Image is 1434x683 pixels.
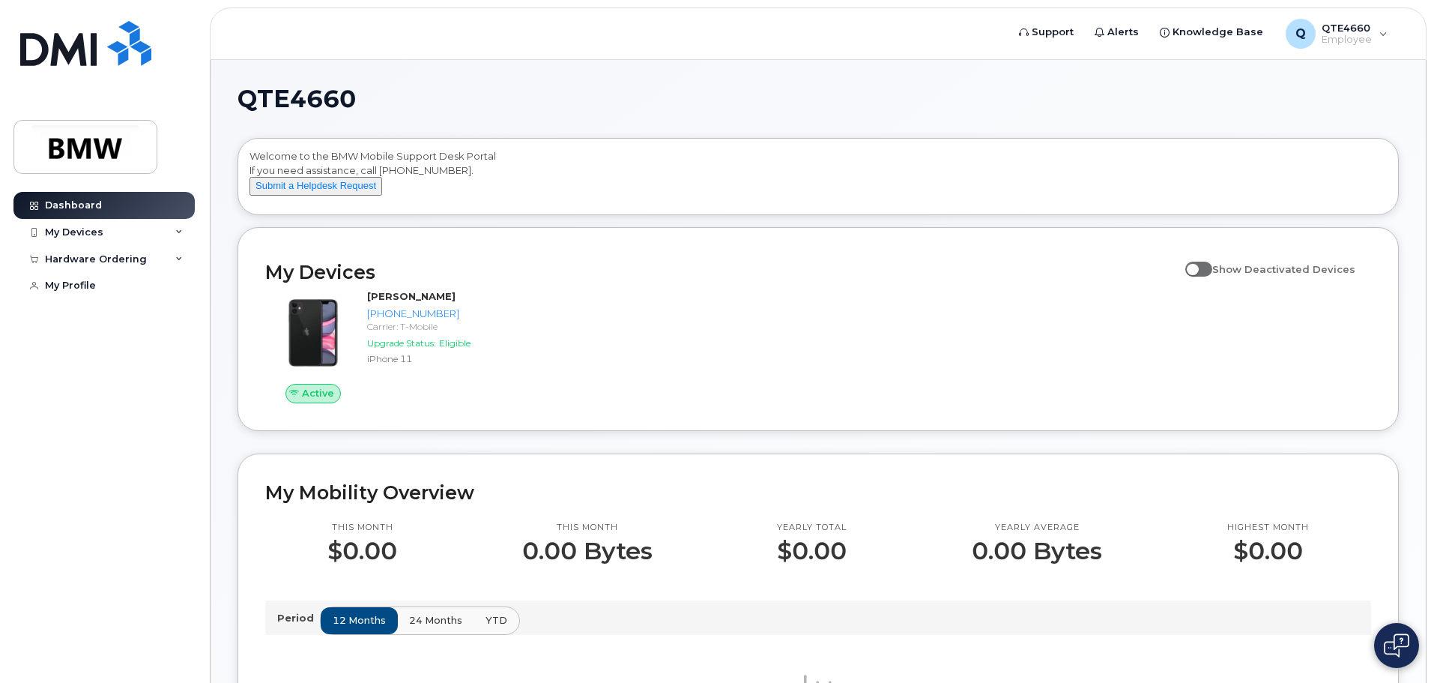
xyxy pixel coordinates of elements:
a: Active[PERSON_NAME][PHONE_NUMBER]Carrier: T-MobileUpgrade Status:EligibleiPhone 11 [265,289,528,403]
p: $0.00 [1227,538,1309,565]
span: Active [302,386,334,400]
div: Welcome to the BMW Mobile Support Desk Portal If you need assistance, call [PHONE_NUMBER]. [249,149,1387,209]
p: $0.00 [777,538,847,565]
p: This month [327,522,397,534]
h2: My Devices [265,261,1178,283]
span: YTD [485,613,507,628]
p: Period [277,611,320,625]
h2: My Mobility Overview [265,481,1371,504]
img: iPhone_11.jpg [277,297,349,369]
div: iPhone 11 [367,352,522,365]
p: 0.00 Bytes [522,538,653,565]
p: 0.00 Bytes [972,538,1102,565]
button: Submit a Helpdesk Request [249,177,382,196]
p: Yearly total [777,522,847,534]
span: QTE4660 [238,88,356,110]
span: 24 months [409,613,462,628]
span: Show Deactivated Devices [1212,263,1355,275]
a: Submit a Helpdesk Request [249,179,382,191]
p: This month [522,522,653,534]
p: Yearly average [972,522,1102,534]
div: Carrier: T-Mobile [367,320,522,333]
div: [PHONE_NUMBER] [367,307,522,321]
strong: [PERSON_NAME] [367,290,456,302]
span: Upgrade Status: [367,337,436,349]
span: Eligible [439,337,471,349]
p: Highest month [1227,522,1309,534]
input: Show Deactivated Devices [1185,255,1197,267]
img: Open chat [1384,634,1409,658]
p: $0.00 [327,538,397,565]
